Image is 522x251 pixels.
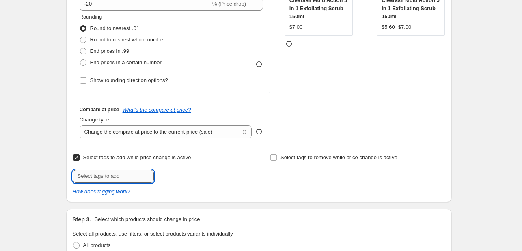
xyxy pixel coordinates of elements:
[90,77,168,83] span: Show rounding direction options?
[90,48,129,54] span: End prices in .99
[382,23,395,31] div: $5.60
[255,128,263,136] div: help
[90,37,165,43] span: Round to nearest whole number
[73,170,154,183] input: Select tags to add
[83,154,191,160] span: Select tags to add while price change is active
[73,215,91,223] h2: Step 3.
[289,23,303,31] div: $7.00
[280,154,397,160] span: Select tags to remove while price change is active
[90,25,139,31] span: Round to nearest .01
[73,188,130,195] a: How does tagging work?
[83,242,111,248] span: All products
[212,1,246,7] span: % (Price drop)
[80,106,119,113] h3: Compare at price
[398,23,412,31] strike: $7.00
[94,215,200,223] p: Select which products should change in price
[73,231,233,237] span: Select all products, use filters, or select products variants individually
[123,107,191,113] button: What's the compare at price?
[80,14,102,20] span: Rounding
[90,59,162,65] span: End prices in a certain number
[80,117,110,123] span: Change type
